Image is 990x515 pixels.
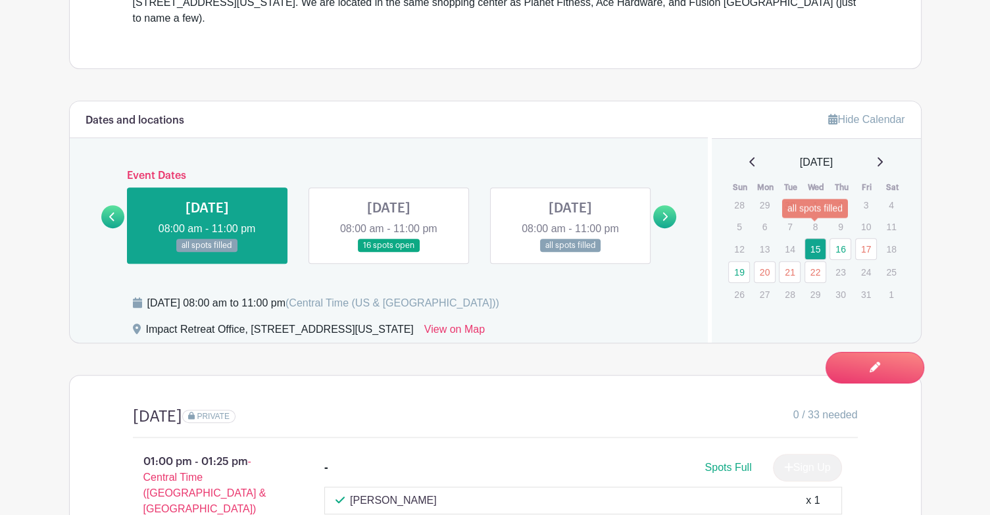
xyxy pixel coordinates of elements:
a: 15 [804,238,826,260]
span: [DATE] [800,155,833,170]
p: 1 [880,284,902,305]
p: 14 [779,239,801,259]
th: Wed [804,181,829,194]
p: [PERSON_NAME] [350,493,437,508]
a: 16 [829,238,851,260]
p: 6 [754,216,776,237]
p: 29 [754,195,776,215]
p: 11 [880,216,902,237]
p: 18 [880,239,902,259]
th: Thu [829,181,854,194]
p: 5 [728,216,750,237]
p: 23 [829,262,851,282]
th: Sat [879,181,905,194]
p: 30 [779,195,801,215]
div: x 1 [806,493,820,508]
span: PRIVATE [197,412,230,421]
p: 4 [880,195,902,215]
a: 19 [728,261,750,283]
a: 21 [779,261,801,283]
div: all spots filled [782,199,848,218]
h6: Dates and locations [86,114,184,127]
th: Fri [854,181,880,194]
th: Mon [753,181,779,194]
p: 24 [855,262,877,282]
h6: Event Dates [124,170,654,182]
span: 0 / 33 needed [793,407,858,423]
a: View on Map [424,322,485,343]
p: 7 [779,216,801,237]
p: 8 [804,216,826,237]
h4: [DATE] [133,407,182,426]
a: 17 [855,238,877,260]
span: (Central Time (US & [GEOGRAPHIC_DATA])) [285,297,499,308]
th: Sun [728,181,753,194]
p: 26 [728,284,750,305]
div: - [324,460,328,476]
p: 13 [754,239,776,259]
p: 25 [880,262,902,282]
p: 10 [855,216,877,237]
p: 29 [804,284,826,305]
div: [DATE] 08:00 am to 11:00 pm [147,295,499,311]
a: 20 [754,261,776,283]
a: Hide Calendar [828,114,904,125]
p: 31 [855,284,877,305]
p: 3 [855,195,877,215]
p: 30 [829,284,851,305]
p: 27 [754,284,776,305]
a: 22 [804,261,826,283]
div: Impact Retreat Office, [STREET_ADDRESS][US_STATE] [146,322,414,343]
span: - Central Time ([GEOGRAPHIC_DATA] & [GEOGRAPHIC_DATA]) [143,456,266,514]
p: 9 [829,216,851,237]
span: Spots Full [705,462,751,473]
p: 28 [728,195,750,215]
th: Tue [778,181,804,194]
p: 28 [779,284,801,305]
p: 12 [728,239,750,259]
